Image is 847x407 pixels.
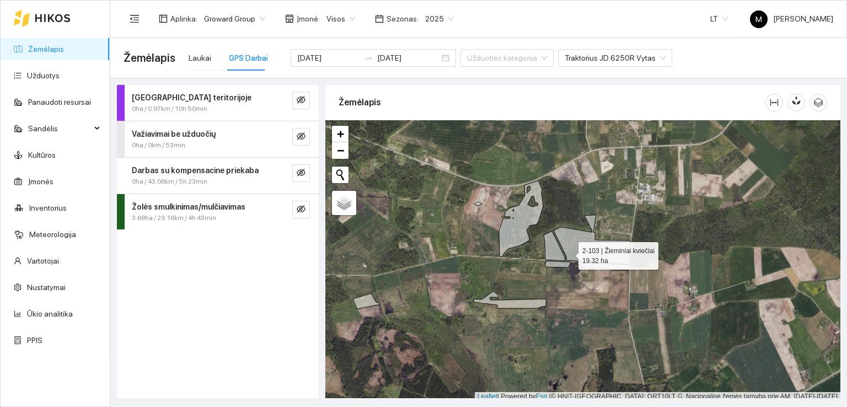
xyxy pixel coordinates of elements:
span: eye-invisible [297,205,305,215]
span: swap-right [364,53,373,62]
span: [PERSON_NAME] [750,14,833,23]
a: Ūkio analitika [27,309,73,318]
span: Įmonė : [297,13,320,25]
input: Pabaigos data [377,52,439,64]
button: eye-invisible [292,201,310,218]
span: 0ha / 0km / 53min [132,140,185,151]
span: Aplinka : [170,13,197,25]
a: Užduotys [27,71,60,80]
input: Pradžios data [297,52,360,64]
button: column-width [765,94,783,111]
a: Kultūros [28,151,56,159]
span: M [755,10,762,28]
div: Laukai [189,52,211,64]
div: Žemėlapis [339,87,765,118]
a: Layers [332,191,356,215]
a: Meteorologija [29,230,76,239]
a: Zoom in [332,126,349,142]
span: Žemėlapis [124,49,175,67]
div: Darbas su kompensacine priekaba0ha / 43.06km / 5h 23mineye-invisible [117,158,319,194]
strong: Darbas su kompensacine priekaba [132,166,259,175]
span: Groward Group [204,10,265,27]
a: Panaudoti resursai [28,98,91,106]
span: 0ha / 0.97km / 10h 50min [132,104,207,114]
span: eye-invisible [297,132,305,142]
span: Visos [326,10,355,27]
a: Vartotojai [27,256,59,265]
span: Sezonas : [387,13,419,25]
span: eye-invisible [297,168,305,179]
a: Esri [536,393,548,400]
div: Žolės smulkinimas/mulčiavimas3.68ha / 29.16km / 4h 43mineye-invisible [117,194,319,230]
div: Važiavimai be užduočių0ha / 0km / 53mineye-invisible [117,121,319,157]
span: menu-fold [130,14,140,24]
span: shop [285,14,294,23]
a: Žemėlapis [28,45,64,53]
div: GPS Darbai [229,52,268,64]
span: LT [710,10,728,27]
button: Initiate a new search [332,167,349,183]
a: PPIS [27,336,42,345]
span: Sandėlis [28,117,91,140]
strong: [GEOGRAPHIC_DATA] teritorijoje [132,93,251,102]
a: Leaflet [478,393,497,400]
a: Zoom out [332,142,349,159]
a: Įmonės [28,177,53,186]
span: calendar [375,14,384,23]
span: column-width [766,98,782,107]
button: menu-fold [124,8,146,30]
div: | Powered by © HNIT-[GEOGRAPHIC_DATA]; ORT10LT ©, Nacionalinė žemės tarnyba prie AM, [DATE]-[DATE] [475,392,840,401]
span: 2025 [425,10,454,27]
span: to [364,53,373,62]
strong: Žolės smulkinimas/mulčiavimas [132,202,245,211]
button: eye-invisible [292,92,310,109]
span: | [549,393,551,400]
span: − [337,143,344,157]
strong: Važiavimai be užduočių [132,130,216,138]
button: eye-invisible [292,164,310,182]
span: layout [159,14,168,23]
button: eye-invisible [292,128,310,146]
span: + [337,127,344,141]
div: [GEOGRAPHIC_DATA] teritorijoje0ha / 0.97km / 10h 50mineye-invisible [117,85,319,121]
a: Nustatymai [27,283,66,292]
span: 3.68ha / 29.16km / 4h 43min [132,213,216,223]
span: 0ha / 43.06km / 5h 23min [132,176,207,187]
span: eye-invisible [297,95,305,106]
span: Traktorius JD 6250R Vytas [565,50,666,66]
a: Inventorius [29,203,67,212]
